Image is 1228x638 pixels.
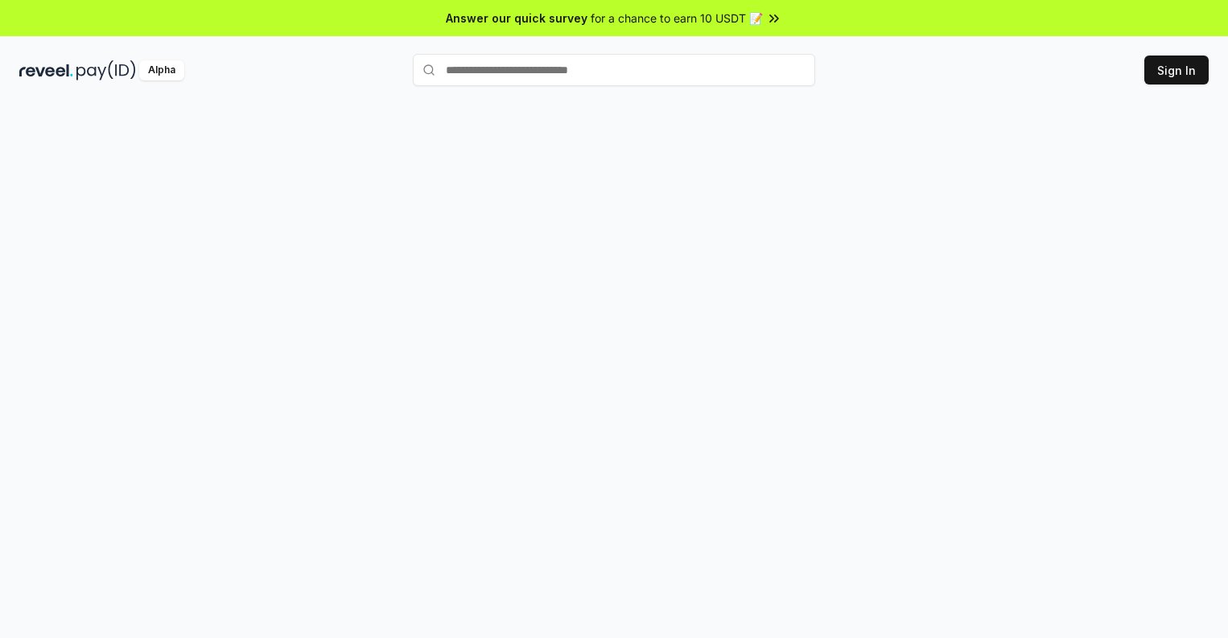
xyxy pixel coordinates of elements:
[591,10,763,27] span: for a chance to earn 10 USDT 📝
[76,60,136,80] img: pay_id
[1144,56,1209,84] button: Sign In
[19,60,73,80] img: reveel_dark
[139,60,184,80] div: Alpha
[446,10,587,27] span: Answer our quick survey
